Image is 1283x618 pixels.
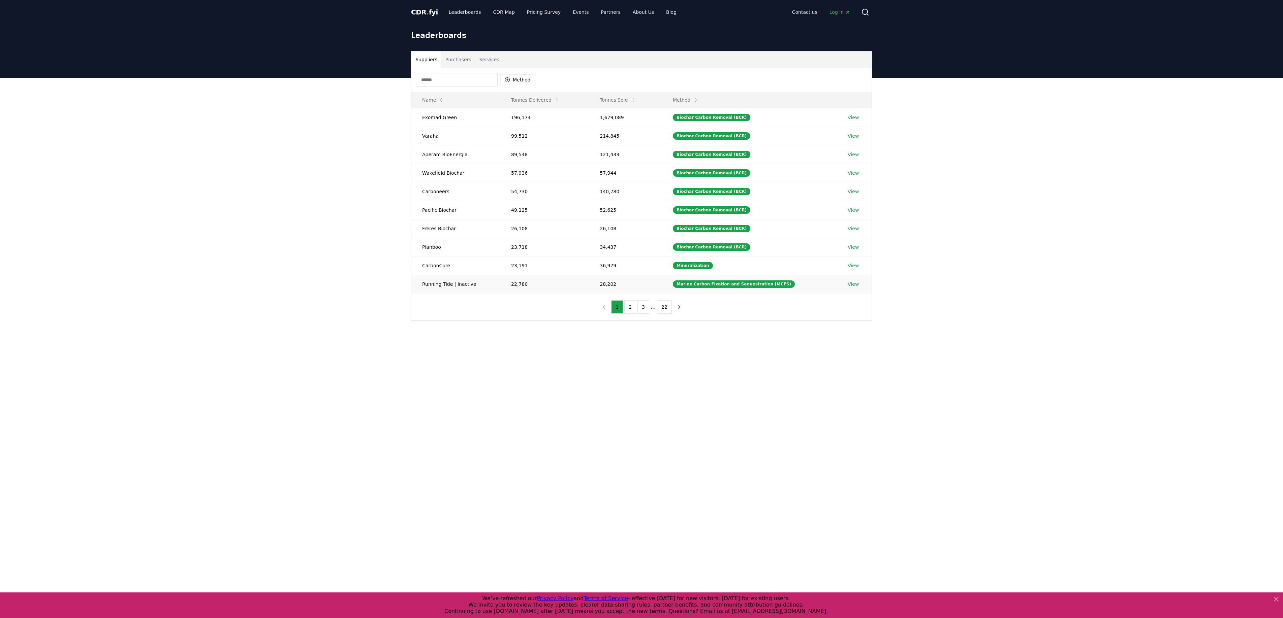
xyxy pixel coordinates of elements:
[500,145,589,164] td: 89,548
[441,52,475,68] button: Purchasers
[589,256,662,275] td: 36,979
[589,219,662,238] td: 26,108
[443,6,682,18] nav: Main
[500,182,589,201] td: 54,730
[589,127,662,145] td: 214,845
[787,6,823,18] a: Contact us
[522,6,566,18] a: Pricing Survey
[673,206,750,214] div: Biochar Carbon Removal (BCR)
[661,6,682,18] a: Blog
[411,182,500,201] td: Carboneers
[589,201,662,219] td: 52,625
[848,114,859,121] a: View
[848,133,859,139] a: View
[500,74,535,85] button: Method
[611,300,623,314] button: 1
[673,169,750,177] div: Biochar Carbon Removal (BCR)
[673,243,750,251] div: Biochar Carbon Removal (BCR)
[651,303,656,311] li: ...
[411,52,441,68] button: Suppliers
[411,108,500,127] td: Exomad Green
[500,201,589,219] td: 49,125
[488,6,520,18] a: CDR Map
[589,275,662,293] td: 28,202
[627,6,659,18] a: About Us
[596,6,626,18] a: Partners
[848,207,859,213] a: View
[830,9,850,15] span: Log in
[673,114,750,121] div: Biochar Carbon Removal (BCR)
[443,6,487,18] a: Leaderboards
[411,127,500,145] td: Varaha
[848,281,859,287] a: View
[848,170,859,176] a: View
[624,300,636,314] button: 2
[589,182,662,201] td: 140,780
[500,108,589,127] td: 196,174
[589,164,662,182] td: 57,944
[411,238,500,256] td: Planboo
[848,225,859,232] a: View
[848,188,859,195] a: View
[500,164,589,182] td: 57,936
[567,6,594,18] a: Events
[506,93,565,107] button: Tonnes Delivered
[667,93,704,107] button: Method
[673,188,750,195] div: Biochar Carbon Removal (BCR)
[411,30,872,40] h1: Leaderboards
[411,201,500,219] td: Pacific Biochar
[411,256,500,275] td: CarbonCure
[637,300,649,314] button: 3
[427,8,429,16] span: .
[787,6,856,18] nav: Main
[589,145,662,164] td: 121,433
[589,238,662,256] td: 34,437
[417,93,449,107] button: Name
[673,262,713,269] div: Mineralization
[594,93,641,107] button: Tonnes Sold
[411,275,500,293] td: Running Tide | Inactive
[500,238,589,256] td: 23,718
[500,275,589,293] td: 22,780
[411,8,438,16] span: CDR fyi
[848,262,859,269] a: View
[411,7,438,17] a: CDR.fyi
[411,164,500,182] td: Wakefield Biochar
[657,300,672,314] button: 22
[589,108,662,127] td: 1,679,089
[848,151,859,158] a: View
[500,256,589,275] td: 23,191
[673,300,685,314] button: next page
[475,52,503,68] button: Services
[673,151,750,158] div: Biochar Carbon Removal (BCR)
[411,219,500,238] td: Freres Biochar
[500,127,589,145] td: 99,512
[824,6,856,18] a: Log in
[500,219,589,238] td: 26,108
[848,244,859,250] a: View
[673,132,750,140] div: Biochar Carbon Removal (BCR)
[411,145,500,164] td: Aperam BioEnergia
[673,225,750,232] div: Biochar Carbon Removal (BCR)
[673,280,795,288] div: Marine Carbon Fixation and Sequestration (MCFS)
